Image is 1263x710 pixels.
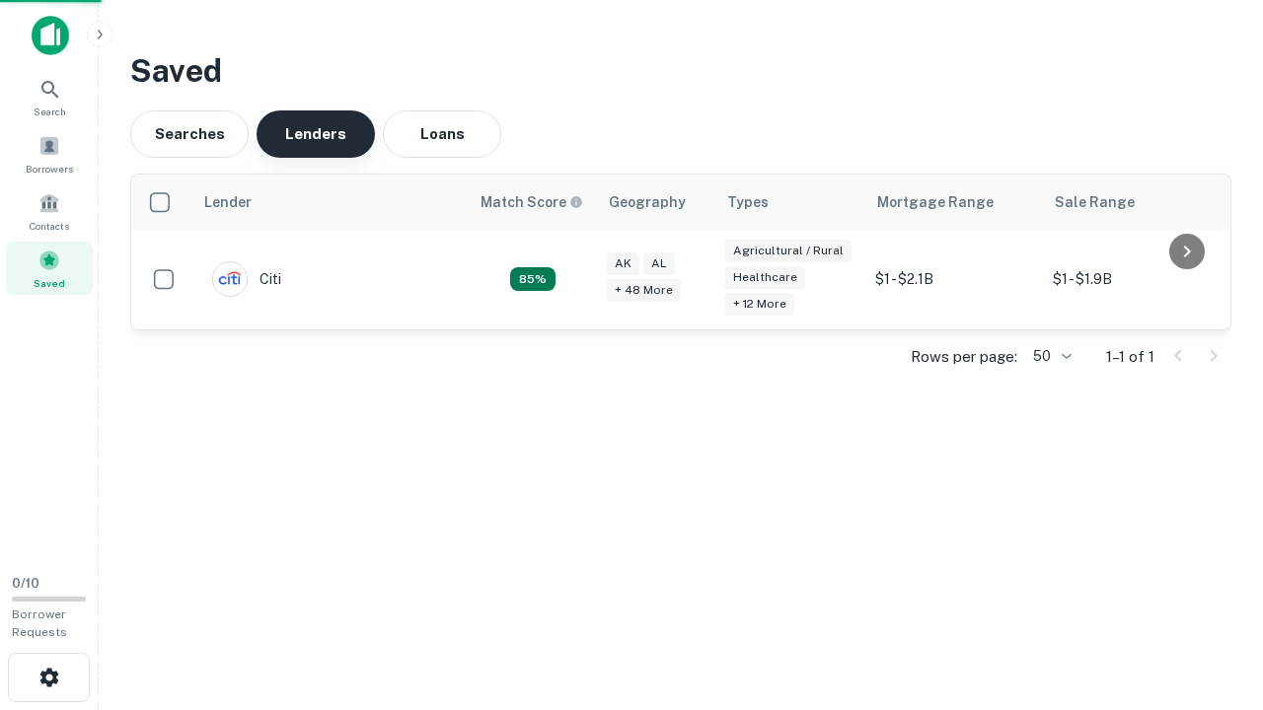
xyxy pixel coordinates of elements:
[6,127,93,180] a: Borrowers
[34,104,66,119] span: Search
[725,266,805,289] div: Healthcare
[725,240,852,262] div: Agricultural / Rural
[1106,345,1154,369] p: 1–1 of 1
[911,345,1017,369] p: Rows per page:
[383,110,501,158] button: Loans
[130,47,1231,95] h3: Saved
[643,252,675,275] div: AL
[6,242,93,295] a: Saved
[6,70,93,123] a: Search
[1025,342,1075,371] div: 50
[1043,230,1221,329] td: $1 - $1.9B
[34,275,65,291] span: Saved
[257,110,375,158] button: Lenders
[212,261,281,297] div: Citi
[12,576,39,591] span: 0 / 10
[865,175,1043,230] th: Mortgage Range
[204,190,252,214] div: Lender
[481,191,583,213] div: Capitalize uses an advanced AI algorithm to match your search with the best lender. The match sco...
[607,279,681,302] div: + 48 more
[715,175,865,230] th: Types
[192,175,469,230] th: Lender
[607,252,639,275] div: AK
[865,230,1043,329] td: $1 - $2.1B
[1043,175,1221,230] th: Sale Range
[609,190,686,214] div: Geography
[130,110,249,158] button: Searches
[469,175,597,230] th: Capitalize uses an advanced AI algorithm to match your search with the best lender. The match sco...
[30,218,69,234] span: Contacts
[1164,552,1263,647] iframe: Chat Widget
[213,262,247,296] img: picture
[12,607,67,639] span: Borrower Requests
[725,293,794,316] div: + 12 more
[26,161,73,177] span: Borrowers
[597,175,715,230] th: Geography
[6,184,93,238] a: Contacts
[481,191,579,213] h6: Match Score
[727,190,769,214] div: Types
[877,190,994,214] div: Mortgage Range
[510,267,556,291] div: Capitalize uses an advanced AI algorithm to match your search with the best lender. The match sco...
[32,16,69,55] img: capitalize-icon.png
[1055,190,1135,214] div: Sale Range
